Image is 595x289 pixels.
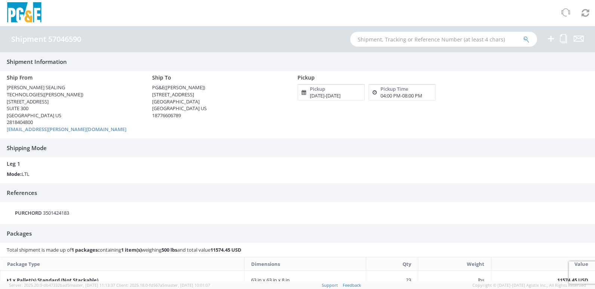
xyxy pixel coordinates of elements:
span: ([PERSON_NAME]) [164,84,205,91]
div: [GEOGRAPHIC_DATA] US [7,112,141,119]
th: Weight [418,257,491,271]
input: Shipment, Tracking or Reference Number (at least 4 chars) [350,32,537,47]
div: 2818404800 [7,119,141,126]
span: Server: 2025.20.0-db47332bad5 [9,282,115,288]
h4: Leg 1 [7,161,588,167]
h4: Ship To [152,75,286,80]
span: 3501424183 [43,209,69,216]
a: Support [322,282,338,288]
span: ([PERSON_NAME]) [43,91,83,98]
strong: 500 lbs [161,246,177,253]
div: [PERSON_NAME] SEALING TECHNOLOGIES [7,84,141,98]
span: master, [DATE] 11:13:37 [70,282,115,288]
a: [EMAIL_ADDRESS][PERSON_NAME][DOMAIN_NAME] [7,126,126,133]
span: Copyright © [DATE]-[DATE] Agistix Inc., All Rights Reserved [472,282,586,288]
strong: 1 packages [71,246,98,253]
div: 04:00 PM 08:00 PM [380,92,422,99]
span: - [401,92,402,99]
span: Client: 2025.18.0-fd567a5 [116,282,210,288]
strong: 11574.45 USD [210,246,241,253]
h5: Pickup [310,86,325,91]
div: [STREET_ADDRESS] [7,98,141,105]
img: pge-logo-06675f144f4cfa6a6814.png [6,2,43,24]
h4: Shipment 57046590 [11,35,81,43]
h4: Ship From [7,75,141,80]
div: SUITE 300 [7,105,141,112]
h4: Pickup [297,75,480,80]
a: Feedback [343,282,361,288]
strong: 1 x Pallet(s) Standard (Not Stackable) [7,277,98,283]
h5: Pickup Time [380,86,408,91]
div: [GEOGRAPHIC_DATA] US [152,105,286,112]
th: Qty [366,257,418,271]
div: PG&E [152,84,286,91]
div: [STREET_ADDRESS] [152,91,286,98]
strong: 11574.45 USD [557,277,588,283]
th: Package Type [0,257,244,271]
div: [DATE] [DATE] [310,92,340,99]
h5: PURCHORD [15,210,42,215]
th: Dimensions [244,257,366,271]
strong: Mode: [7,171,22,177]
div: LTL [1,171,149,178]
strong: 1 item(s) [121,246,142,253]
div: [GEOGRAPHIC_DATA] [152,98,286,105]
div: 18776606789 [152,112,286,119]
th: Value [491,257,595,271]
span: - [324,92,326,99]
span: master, [DATE] 10:01:07 [164,282,210,288]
